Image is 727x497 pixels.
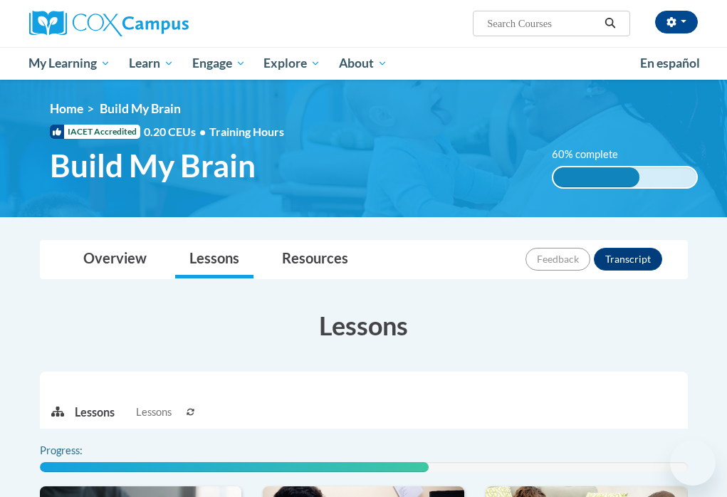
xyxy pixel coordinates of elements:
[175,241,253,278] a: Lessons
[28,55,110,72] span: My Learning
[29,11,238,36] a: Cox Campus
[75,404,115,420] p: Lessons
[594,248,662,271] button: Transcript
[525,248,590,271] button: Feedback
[192,55,246,72] span: Engage
[631,48,709,78] a: En español
[50,125,140,139] span: IACET Accredited
[199,125,206,138] span: •
[209,125,284,138] span: Training Hours
[670,440,716,486] iframe: Button to launch messaging window
[136,404,172,420] span: Lessons
[120,47,183,80] a: Learn
[600,15,621,32] button: Search
[339,55,387,72] span: About
[330,47,397,80] a: About
[552,147,634,162] label: 60% complete
[100,101,181,116] span: Build My Brain
[553,167,639,187] div: 60% complete
[50,101,83,116] a: Home
[40,308,688,343] h3: Lessons
[486,15,600,32] input: Search Courses
[50,147,256,184] span: Build My Brain
[268,241,362,278] a: Resources
[29,11,189,36] img: Cox Campus
[640,56,700,70] span: En español
[254,47,330,80] a: Explore
[183,47,255,80] a: Engage
[655,11,698,33] button: Account Settings
[40,443,122,459] label: Progress:
[69,241,161,278] a: Overview
[263,55,320,72] span: Explore
[144,124,209,140] span: 0.20 CEUs
[20,47,120,80] a: My Learning
[129,55,174,72] span: Learn
[19,47,709,80] div: Main menu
